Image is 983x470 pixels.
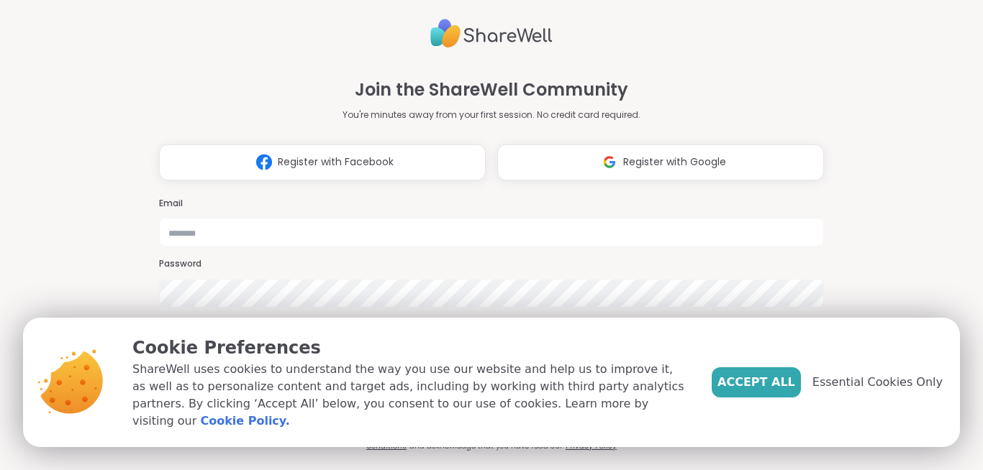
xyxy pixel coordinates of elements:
[343,109,640,121] p: You're minutes away from your first session. No credit card required.
[132,335,689,361] p: Cookie Preferences
[250,149,278,175] img: ShareWell Logomark
[717,374,795,391] span: Accept All
[430,13,553,54] img: ShareWell Logo
[278,155,394,170] span: Register with Facebook
[132,361,689,430] p: ShareWell uses cookies to understand the way you use our website and help us to improve it, as we...
[159,258,824,270] h3: Password
[159,198,824,210] h3: Email
[812,374,943,391] span: Essential Cookies Only
[497,144,824,180] button: Register with Google
[596,149,623,175] img: ShareWell Logomark
[712,367,801,397] button: Accept All
[623,155,726,170] span: Register with Google
[355,77,628,103] h1: Join the ShareWell Community
[159,144,486,180] button: Register with Facebook
[200,413,289,430] a: Cookie Policy.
